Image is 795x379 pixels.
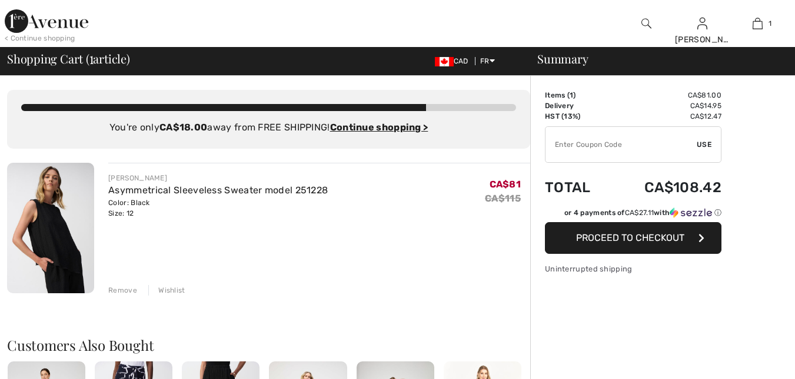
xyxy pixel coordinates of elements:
[435,57,473,65] span: CAD
[7,338,530,352] h2: Customers Also Bought
[545,263,721,274] div: Uninterrupted shipping
[148,285,185,296] div: Wishlist
[611,90,721,100] td: CA$81.00
[769,18,771,29] span: 1
[108,285,137,296] div: Remove
[576,232,684,243] span: Proceed to checkout
[697,139,711,150] span: Use
[7,51,89,66] font: Shopping Cart (
[675,33,730,46] div: [PERSON_NAME]
[545,207,721,222] div: or 4 payments ofCA$27.11withSezzle Cliquez pour en savoir plus sur Sezzle
[545,127,697,162] input: Code promo
[159,122,207,133] strong: CA$18.00
[611,100,721,111] td: CA$14.95
[611,111,721,122] td: CA$12.47
[7,163,94,293] img: Asymmetrical Sleeveless Sweater model 251228
[89,50,94,65] span: 1
[641,16,651,31] img: research
[523,53,788,65] div: Summary
[93,51,129,66] font: article)
[697,16,707,31] img: My info
[5,9,88,33] img: 1st Avenue
[753,16,763,31] img: My Cart
[545,222,721,254] button: Proceed to checkout
[570,91,573,99] span: 1
[485,193,521,204] s: CA$115
[625,209,654,217] span: CA$27.11
[330,122,428,133] a: Continue shopping >
[545,91,573,99] font: Items (
[108,173,328,183] div: [PERSON_NAME]
[545,111,611,122] td: HST (13%)
[109,122,428,133] font: You're only away from FREE SHIPPING!
[108,199,150,217] font: Color: Black Size: 12
[611,167,721,207] td: CA$108.42
[564,209,670,217] font: or 4 payments of with
[435,57,454,66] img: Canadian Dollar
[480,57,490,65] font: FR
[545,167,611,207] td: Total
[490,179,521,190] span: CA$81
[697,18,707,29] a: Se connecter
[545,100,611,111] td: Delivery
[108,185,328,196] a: Asymmetrical Sleeveless Sweater model 251228
[670,207,712,218] img: Sezzle
[730,16,785,31] a: 1
[545,90,611,100] td: )
[5,33,75,43] div: < Continue shopping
